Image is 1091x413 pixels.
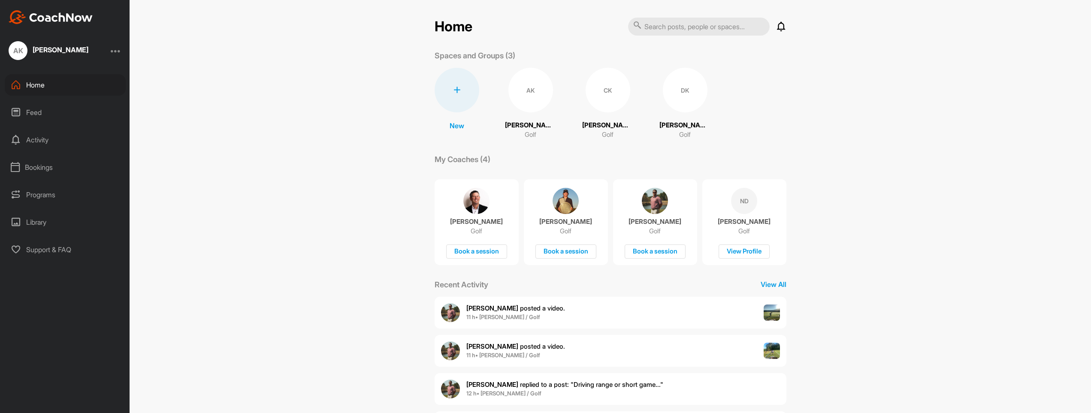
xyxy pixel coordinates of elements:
[505,121,556,130] p: [PERSON_NAME]
[629,217,681,226] p: [PERSON_NAME]
[441,380,460,398] img: user avatar
[466,342,518,350] b: [PERSON_NAME]
[663,68,707,112] div: DK
[731,188,757,214] div: ND
[9,10,93,24] img: CoachNow
[5,157,126,178] div: Bookings
[553,188,579,214] img: coach avatar
[625,244,686,259] div: Book a session
[679,130,691,140] p: Golf
[5,211,126,233] div: Library
[582,68,634,140] a: CK[PERSON_NAME]Golf
[463,188,490,214] img: coach avatar
[5,239,126,260] div: Support & FAQ
[508,68,553,112] div: AK
[764,304,780,321] img: post image
[466,314,540,320] b: 11 h • [PERSON_NAME] / Golf
[466,380,518,389] b: [PERSON_NAME]
[466,304,518,312] b: [PERSON_NAME]
[535,244,596,259] div: Book a session
[586,68,630,112] div: CK
[435,50,515,61] p: Spaces and Groups (3)
[642,188,668,214] img: coach avatar
[505,68,556,140] a: AK[PERSON_NAME]Golf
[719,244,770,259] div: View Profile
[466,342,565,350] span: posted a video .
[602,130,613,140] p: Golf
[5,74,126,96] div: Home
[5,102,126,123] div: Feed
[471,227,482,235] p: Golf
[525,130,536,140] p: Golf
[659,121,711,130] p: [PERSON_NAME]
[5,184,126,205] div: Programs
[539,217,592,226] p: [PERSON_NAME]
[466,390,541,397] b: 12 h • [PERSON_NAME] / Golf
[649,227,661,235] p: Golf
[441,303,460,322] img: user avatar
[466,352,540,359] b: 11 h • [PERSON_NAME] / Golf
[560,227,571,235] p: Golf
[718,217,771,226] p: [PERSON_NAME]
[9,41,27,60] div: AK
[628,18,770,36] input: Search posts, people or spaces...
[466,304,565,312] span: posted a video .
[761,279,786,289] p: View All
[33,46,88,53] div: [PERSON_NAME]
[582,121,634,130] p: [PERSON_NAME]
[435,154,490,165] p: My Coaches (4)
[450,217,503,226] p: [PERSON_NAME]
[5,129,126,151] div: Activity
[435,279,488,290] p: Recent Activity
[450,121,464,131] p: New
[435,18,472,35] h2: Home
[659,68,711,140] a: DK[PERSON_NAME]Golf
[764,343,780,359] img: post image
[446,244,507,259] div: Book a session
[738,227,750,235] p: Golf
[441,341,460,360] img: user avatar
[466,380,663,389] span: replied to a post : "Driving range or short game..."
